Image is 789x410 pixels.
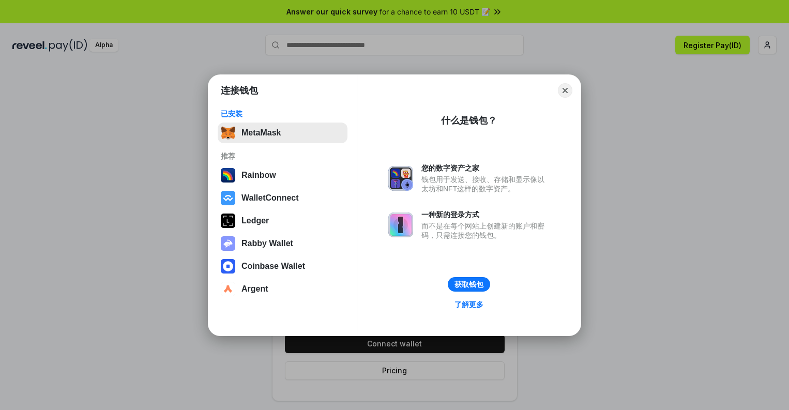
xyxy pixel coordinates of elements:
div: Rainbow [241,171,276,180]
img: svg+xml,%3Csvg%20width%3D%2228%22%20height%3D%2228%22%20viewBox%3D%220%200%2028%2028%22%20fill%3D... [221,191,235,205]
button: 获取钱包 [448,277,490,292]
a: 了解更多 [448,298,490,311]
img: svg+xml,%3Csvg%20fill%3D%22none%22%20height%3D%2233%22%20viewBox%3D%220%200%2035%2033%22%20width%... [221,126,235,140]
div: 钱包用于发送、接收、存储和显示像以太坊和NFT这样的数字资产。 [421,175,550,193]
button: Coinbase Wallet [218,256,347,277]
div: 推荐 [221,151,344,161]
button: Ledger [218,210,347,231]
button: MetaMask [218,123,347,143]
img: svg+xml,%3Csvg%20xmlns%3D%22http%3A%2F%2Fwww.w3.org%2F2000%2Fsvg%22%20fill%3D%22none%22%20viewBox... [388,212,413,237]
div: 什么是钱包？ [441,114,497,127]
img: svg+xml,%3Csvg%20xmlns%3D%22http%3A%2F%2Fwww.w3.org%2F2000%2Fsvg%22%20fill%3D%22none%22%20viewBox... [388,166,413,191]
div: 而不是在每个网站上创建新的账户和密码，只需连接您的钱包。 [421,221,550,240]
div: Coinbase Wallet [241,262,305,271]
img: svg+xml,%3Csvg%20width%3D%2228%22%20height%3D%2228%22%20viewBox%3D%220%200%2028%2028%22%20fill%3D... [221,259,235,274]
div: Rabby Wallet [241,239,293,248]
button: WalletConnect [218,188,347,208]
div: 一种新的登录方式 [421,210,550,219]
div: Ledger [241,216,269,225]
div: 了解更多 [454,300,483,309]
div: MetaMask [241,128,281,138]
img: svg+xml,%3Csvg%20width%3D%2228%22%20height%3D%2228%22%20viewBox%3D%220%200%2028%2028%22%20fill%3D... [221,282,235,296]
button: Close [558,83,572,98]
div: Argent [241,284,268,294]
button: Rabby Wallet [218,233,347,254]
button: Rainbow [218,165,347,186]
button: Argent [218,279,347,299]
h1: 连接钱包 [221,84,258,97]
img: svg+xml,%3Csvg%20xmlns%3D%22http%3A%2F%2Fwww.w3.org%2F2000%2Fsvg%22%20width%3D%2228%22%20height%3... [221,214,235,228]
div: WalletConnect [241,193,299,203]
img: svg+xml,%3Csvg%20xmlns%3D%22http%3A%2F%2Fwww.w3.org%2F2000%2Fsvg%22%20fill%3D%22none%22%20viewBox... [221,236,235,251]
div: 您的数字资产之家 [421,163,550,173]
img: svg+xml,%3Csvg%20width%3D%22120%22%20height%3D%22120%22%20viewBox%3D%220%200%20120%20120%22%20fil... [221,168,235,183]
div: 获取钱包 [454,280,483,289]
div: 已安装 [221,109,344,118]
